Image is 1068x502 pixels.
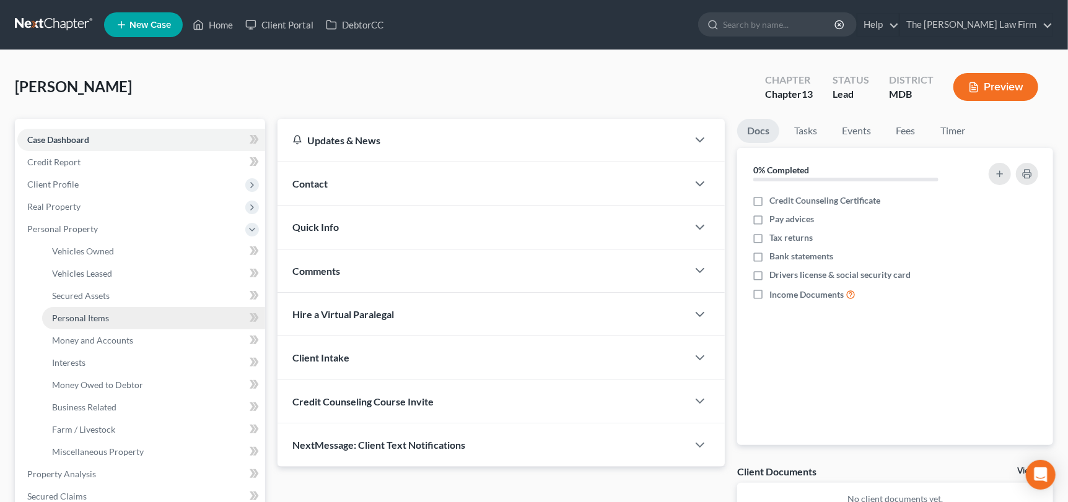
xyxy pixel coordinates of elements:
div: Chapter [765,73,813,87]
span: Personal Property [27,223,98,234]
span: Property Analysis [27,469,96,479]
a: The [PERSON_NAME] Law Firm [900,14,1053,36]
a: Miscellaneous Property [42,441,265,463]
span: Drivers license & social security card [769,269,911,281]
span: Secured Claims [27,491,87,501]
span: Business Related [52,402,116,412]
span: Contact [292,178,328,189]
strong: 0% Completed [753,165,809,175]
a: Help [857,14,899,36]
a: Home [186,14,239,36]
div: Status [833,73,869,87]
a: Money Owed to Debtor [42,374,265,396]
span: Client Intake [292,352,349,363]
span: NextMessage: Client Text Notifications [292,439,465,451]
a: Events [832,119,881,143]
span: Hire a Virtual Paralegal [292,308,394,320]
span: New Case [129,20,171,30]
a: Client Portal [239,14,320,36]
span: Personal Items [52,313,109,323]
a: Docs [737,119,779,143]
span: Vehicles Leased [52,268,112,279]
a: Fees [886,119,926,143]
span: Comments [292,265,340,277]
span: Quick Info [292,221,339,233]
span: Money Owed to Debtor [52,379,143,390]
a: Timer [930,119,975,143]
a: Business Related [42,396,265,418]
button: Preview [953,73,1038,101]
a: Personal Items [42,307,265,329]
a: Interests [42,352,265,374]
span: Pay advices [769,213,814,225]
span: Credit Counseling Certificate [769,194,880,207]
a: Vehicles Leased [42,262,265,285]
a: Farm / Livestock [42,418,265,441]
a: Secured Assets [42,285,265,307]
a: DebtorCC [320,14,390,36]
a: Credit Report [17,151,265,173]
div: District [889,73,934,87]
span: Money and Accounts [52,335,133,345]
a: Vehicles Owned [42,240,265,262]
div: Chapter [765,87,813,102]
div: Lead [833,87,869,102]
a: View All [1017,467,1048,475]
a: Tasks [784,119,827,143]
span: Bank statements [769,250,833,262]
div: Client Documents [737,465,816,478]
input: Search by name... [723,13,836,36]
div: Open Intercom Messenger [1026,460,1056,490]
div: MDB [889,87,934,102]
span: Miscellaneous Property [52,446,144,457]
span: Credit Counseling Course Invite [292,396,434,407]
a: Money and Accounts [42,329,265,352]
span: 13 [802,88,813,100]
span: Real Property [27,201,81,212]
div: Updates & News [292,134,673,147]
a: Case Dashboard [17,129,265,151]
span: [PERSON_NAME] [15,77,132,95]
span: Case Dashboard [27,134,89,145]
a: Property Analysis [17,463,265,485]
span: Credit Report [27,157,81,167]
span: Vehicles Owned [52,246,114,256]
span: Tax returns [769,232,813,244]
span: Secured Assets [52,290,110,301]
span: Income Documents [769,288,844,301]
span: Interests [52,357,85,368]
span: Farm / Livestock [52,424,115,435]
span: Client Profile [27,179,79,189]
